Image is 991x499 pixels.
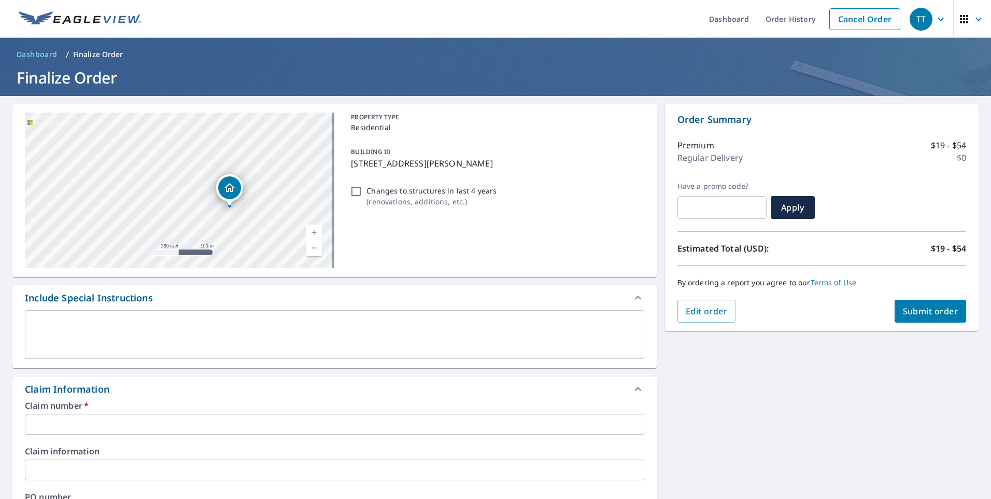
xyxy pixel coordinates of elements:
div: Include Special Instructions [12,285,657,310]
p: Estimated Total (USD): [677,242,822,255]
p: PROPERTY TYPE [351,113,640,122]
div: Dropped pin, building 1, Residential property, 3304 BARR RD NW CALGARY AB T2L1M8 [216,174,243,206]
p: Changes to structures in last 4 years [366,185,497,196]
li: / [66,48,69,61]
p: Premium [677,139,714,151]
a: Current Level 16, Zoom Out [306,240,322,256]
div: Include Special Instructions [25,291,153,305]
div: Claim Information [12,377,657,401]
span: Edit order [686,306,728,317]
label: Claim number [25,401,644,410]
button: Edit order [677,300,736,323]
a: Terms of Use [811,278,857,287]
p: By ordering a report you agree to our [677,278,966,287]
p: $19 - $54 [931,242,966,255]
button: Submit order [895,300,967,323]
a: Dashboard [12,46,62,63]
span: Apply [779,202,806,213]
img: EV Logo [19,11,141,27]
div: TT [910,8,932,31]
p: Order Summary [677,113,966,127]
p: Regular Delivery [677,151,743,164]
span: Submit order [903,306,958,317]
a: Cancel Order [829,8,900,30]
p: ( renovations, additions, etc. ) [366,196,497,207]
label: Claim information [25,447,644,455]
a: Current Level 16, Zoom In [306,225,322,240]
label: Have a promo code? [677,182,767,191]
div: Claim Information [25,382,109,396]
p: BUILDING ID [351,147,391,156]
h1: Finalize Order [12,67,979,88]
p: Finalize Order [73,49,123,60]
p: Residential [351,122,640,133]
span: Dashboard [17,49,58,60]
p: $19 - $54 [931,139,966,151]
p: [STREET_ADDRESS][PERSON_NAME] [351,157,640,170]
p: $0 [957,151,966,164]
button: Apply [771,196,815,219]
nav: breadcrumb [12,46,979,63]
